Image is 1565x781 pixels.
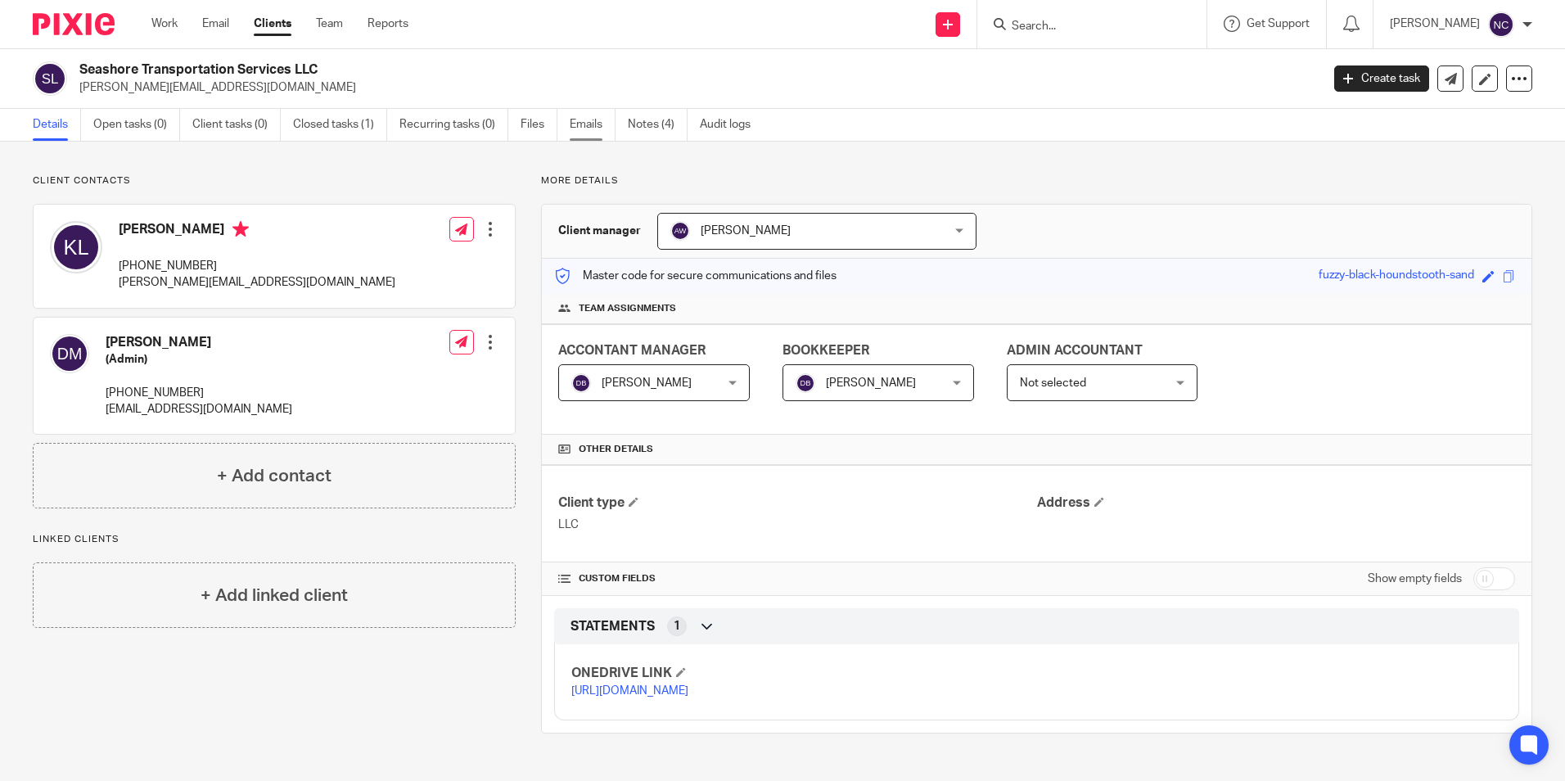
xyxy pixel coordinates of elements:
span: STATEMENTS [571,618,655,635]
h4: + Add linked client [201,583,348,608]
a: Reports [368,16,408,32]
a: Closed tasks (1) [293,109,387,141]
p: Master code for secure communications and files [554,268,837,284]
p: Client contacts [33,174,516,187]
a: Notes (4) [628,109,688,141]
span: ADMIN ACCOUNTANT [1007,344,1143,357]
a: Open tasks (0) [93,109,180,141]
img: svg%3E [50,334,89,373]
img: svg%3E [50,221,102,273]
a: Files [521,109,557,141]
span: [PERSON_NAME] [826,377,916,389]
p: Linked clients [33,533,516,546]
label: Show empty fields [1368,571,1462,587]
h4: CUSTOM FIELDS [558,572,1036,585]
p: More details [541,174,1532,187]
span: ACCONTANT MANAGER [558,344,706,357]
h4: ONEDRIVE LINK [571,665,1036,682]
a: Email [202,16,229,32]
a: Work [151,16,178,32]
a: Team [316,16,343,32]
h4: + Add contact [217,463,331,489]
span: Other details [579,443,653,456]
a: [URL][DOMAIN_NAME] [571,685,688,697]
img: svg%3E [1488,11,1514,38]
div: fuzzy-black-houndstooth-sand [1319,267,1474,286]
p: [PHONE_NUMBER] [106,385,292,401]
a: Audit logs [700,109,763,141]
h2: Seashore Transportation Services LLC [79,61,1063,79]
h3: Client manager [558,223,641,239]
p: [PERSON_NAME][EMAIL_ADDRESS][DOMAIN_NAME] [119,274,395,291]
a: Emails [570,109,616,141]
img: svg%3E [670,221,690,241]
span: [PERSON_NAME] [701,225,791,237]
h5: (Admin) [106,351,292,368]
a: Client tasks (0) [192,109,281,141]
img: Pixie [33,13,115,35]
p: LLC [558,517,1036,533]
h4: Address [1037,494,1515,512]
img: svg%3E [796,373,815,393]
p: [PHONE_NUMBER] [119,258,395,274]
span: 1 [674,618,680,634]
h4: [PERSON_NAME] [106,334,292,351]
a: Create task [1334,65,1429,92]
h4: [PERSON_NAME] [119,221,395,242]
span: BOOKKEEPER [782,344,869,357]
span: Not selected [1020,377,1086,389]
p: [EMAIL_ADDRESS][DOMAIN_NAME] [106,401,292,418]
span: Get Support [1247,18,1310,29]
a: Clients [254,16,291,32]
input: Search [1010,20,1157,34]
img: svg%3E [33,61,67,96]
span: Team assignments [579,302,676,315]
img: svg%3E [571,373,591,393]
a: Details [33,109,81,141]
h4: Client type [558,494,1036,512]
p: [PERSON_NAME] [1390,16,1480,32]
span: [PERSON_NAME] [602,377,692,389]
i: Primary [232,221,249,237]
a: Recurring tasks (0) [399,109,508,141]
p: [PERSON_NAME][EMAIL_ADDRESS][DOMAIN_NAME] [79,79,1310,96]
